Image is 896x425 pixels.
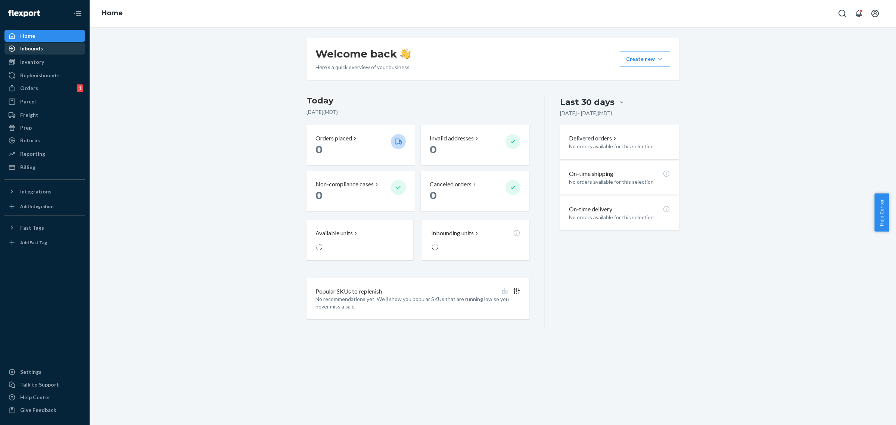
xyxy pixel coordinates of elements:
button: Open account menu [868,6,883,21]
span: 0 [315,143,323,156]
p: Canceled orders [430,180,472,189]
div: Freight [20,111,38,119]
p: [DATE] ( MDT ) [307,108,529,116]
p: Popular SKUs to replenish [315,287,382,296]
a: Parcel [4,96,85,108]
div: Inbounds [20,45,43,52]
a: Replenishments [4,69,85,81]
p: No recommendations yet. We’ll show you popular SKUs that are running low so you never miss a sale. [315,295,520,310]
div: Last 30 days [560,96,615,108]
div: Add Integration [20,203,53,210]
div: Returns [20,137,40,144]
a: Home [102,9,123,17]
p: Here’s a quick overview of your business [315,63,411,71]
a: Prep [4,122,85,134]
a: Home [4,30,85,42]
button: Available units [307,220,413,260]
div: Orders [20,84,38,92]
div: Replenishments [20,72,60,79]
p: No orders available for this selection [569,214,670,221]
div: Inventory [20,58,44,66]
div: Talk to Support [20,381,59,388]
p: [DATE] - [DATE] ( MDT ) [560,109,612,117]
a: Settings [4,366,85,378]
button: Give Feedback [4,404,85,416]
p: Available units [315,229,353,238]
p: Orders placed [315,134,352,143]
p: No orders available for this selection [569,178,670,186]
button: Close Navigation [70,6,85,21]
button: Orders placed 0 [307,125,415,165]
a: Inbounds [4,43,85,55]
a: Reporting [4,148,85,160]
div: Integrations [20,188,52,195]
div: Give Feedback [20,406,56,414]
p: Invalid addresses [430,134,474,143]
a: Add Integration [4,201,85,212]
a: Add Fast Tag [4,237,85,249]
a: Help Center [4,391,85,403]
button: Create new [620,52,670,66]
div: Help Center [20,394,50,401]
h1: Welcome back [315,47,411,61]
span: 0 [315,189,323,202]
div: Add Fast Tag [20,239,47,246]
button: Non-compliance cases 0 [307,171,415,211]
p: On-time delivery [569,205,612,214]
img: Flexport logo [8,10,40,17]
button: Delivered orders [569,134,618,143]
span: 0 [430,143,437,156]
p: Non-compliance cases [315,180,374,189]
div: Fast Tags [20,224,44,232]
button: Integrations [4,186,85,198]
a: Returns [4,134,85,146]
div: Prep [20,124,32,131]
a: Billing [4,161,85,173]
p: On-time shipping [569,170,613,178]
button: Inbounding units [422,220,529,260]
button: Help Center [874,193,889,232]
div: Settings [20,368,41,376]
span: 0 [430,189,437,202]
div: Reporting [20,150,45,158]
a: Freight [4,109,85,121]
a: Orders1 [4,82,85,94]
img: hand-wave emoji [400,49,411,59]
a: Inventory [4,56,85,68]
div: Parcel [20,98,36,105]
div: 1 [77,84,83,92]
p: No orders available for this selection [569,143,670,150]
button: Canceled orders 0 [421,171,529,211]
div: Home [20,32,35,40]
button: Open notifications [851,6,866,21]
h3: Today [307,95,529,107]
button: Fast Tags [4,222,85,234]
a: Talk to Support [4,379,85,391]
button: Open Search Box [835,6,850,21]
ol: breadcrumbs [96,3,129,24]
div: Billing [20,164,35,171]
p: Inbounding units [431,229,474,238]
button: Invalid addresses 0 [421,125,529,165]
